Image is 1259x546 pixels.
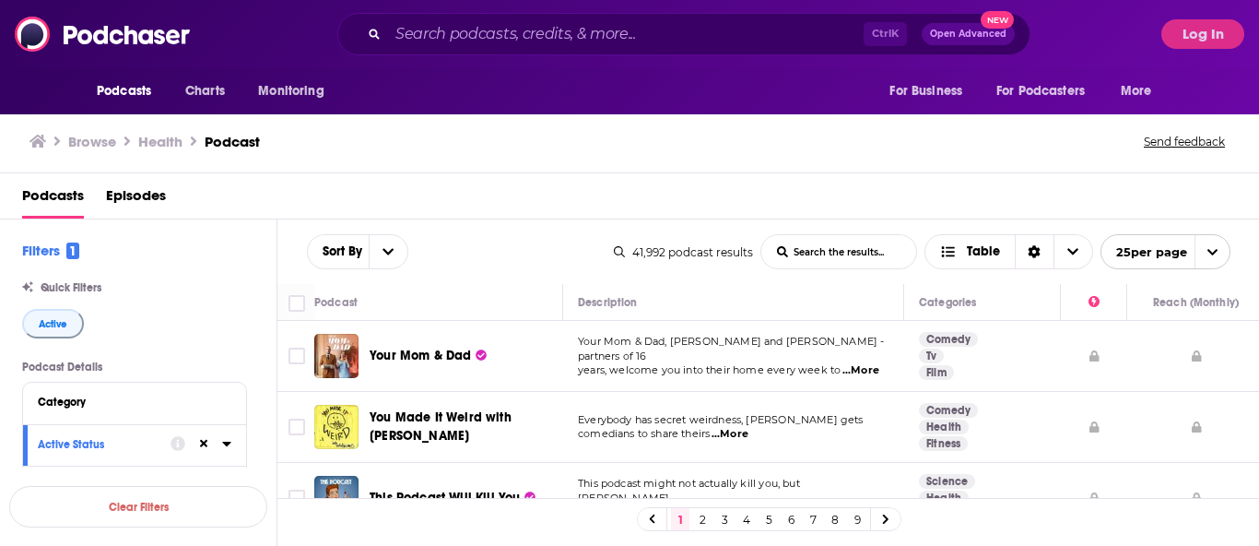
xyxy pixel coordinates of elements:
[370,348,471,363] span: Your Mom & Dad
[84,74,175,109] button: open menu
[1101,238,1187,267] span: 25 per page
[22,181,84,219] a: Podcasts
[15,17,192,52] img: Podchaser - Follow, Share and Rate Podcasts
[848,508,866,530] a: 9
[877,74,985,109] button: open menu
[919,474,975,489] a: Science
[370,347,487,365] a: Your Mom & Dad
[578,477,800,504] span: This podcast might not actually kill you, but [PERSON_NAME]
[370,409,512,444] span: You Made It Weird with [PERSON_NAME]
[288,419,305,435] span: Toggle select row
[1015,235,1053,268] div: Sort Direction
[919,420,969,434] a: Health
[68,133,116,150] a: Browse
[614,245,753,259] div: 41,992 podcast results
[1108,74,1175,109] button: open menu
[388,19,864,49] input: Search podcasts, credits, & more...
[106,181,166,219] a: Episodes
[759,508,778,530] a: 5
[22,309,84,338] button: Active
[245,74,347,109] button: open menu
[919,349,944,363] a: Tv
[842,363,879,378] span: ...More
[173,74,236,109] a: Charts
[22,242,79,259] h2: Filters
[9,486,267,528] button: Clear Filters
[922,23,1015,45] button: Open AdvancedNew
[1138,133,1230,150] button: Send feedback
[826,508,844,530] a: 8
[38,433,171,456] button: Active Status
[39,319,67,329] span: Active
[715,508,734,530] a: 3
[308,245,369,258] button: open menu
[671,508,689,530] a: 1
[693,508,712,530] a: 2
[22,361,247,374] p: Podcast Details
[996,78,1085,104] span: For Podcasters
[804,508,822,530] a: 7
[258,78,324,104] span: Monitoring
[919,403,978,418] a: Comedy
[288,348,305,364] span: Toggle select row
[138,133,182,150] h1: Health
[984,74,1112,109] button: open menu
[97,78,151,104] span: Podcasts
[930,30,1006,39] span: Open Advanced
[578,363,841,376] span: years, welcome you into their home every week to
[919,491,969,505] a: Health
[737,508,756,530] a: 4
[370,409,552,445] a: You Made It Weird with [PERSON_NAME]
[370,489,535,507] a: This Podcast Will Kill You
[919,332,978,347] a: Comedy
[308,245,369,258] span: Sort By
[578,413,864,426] span: Everybody has secret weirdness, [PERSON_NAME] gets
[314,405,359,449] img: You Made It Weird with Pete Holmes
[314,291,358,314] div: Podcast
[38,438,159,451] div: Active Status
[924,234,1093,269] button: Choose View
[185,78,225,104] span: Charts
[337,13,1030,55] div: Search podcasts, credits, & more...
[66,243,79,259] span: 1
[712,427,748,442] span: ...More
[578,291,637,314] div: Description
[307,234,408,269] h2: Choose List sort
[919,291,976,314] div: Categories
[578,427,710,440] span: comedians to share theirs
[38,396,219,409] div: Category
[889,78,962,104] span: For Business
[288,490,305,506] span: Toggle select row
[1153,291,1239,314] div: Reach (Monthly)
[314,334,359,378] img: Your Mom & Dad
[967,245,1000,258] span: Table
[1088,291,1100,314] div: Power Score
[314,476,359,520] img: This Podcast Will Kill You
[919,436,968,451] a: Fitness
[369,235,407,268] button: open menu
[919,365,954,380] a: Film
[782,508,800,530] a: 6
[981,11,1014,29] span: New
[1100,234,1230,269] button: open menu
[578,335,884,362] span: Your Mom & Dad, [PERSON_NAME] and [PERSON_NAME] - partners of 16
[205,133,260,150] h3: Podcast
[1121,78,1152,104] span: More
[38,390,231,413] button: Category
[1161,19,1244,49] button: Log In
[864,22,907,46] span: Ctrl K
[370,490,520,505] span: This Podcast Will Kill You
[41,281,101,294] span: Quick Filters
